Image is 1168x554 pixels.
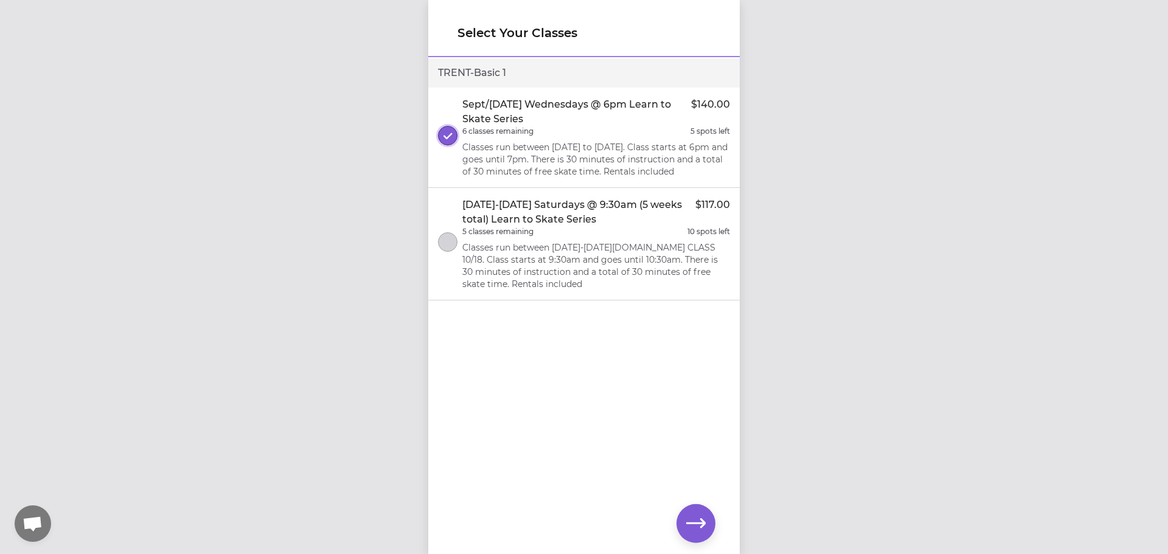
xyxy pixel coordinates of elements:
[428,58,740,88] div: TRENT - Basic 1
[462,198,695,227] p: [DATE]-[DATE] Saturdays @ 9:30am (5 weeks total) Learn to Skate Series
[462,141,730,178] p: Classes run between [DATE] to [DATE]. Class starts at 6pm and goes until 7pm. There is 30 minutes...
[462,227,534,237] p: 5 classes remaining
[438,232,457,252] button: select class
[687,227,730,237] p: 10 spots left
[695,198,730,227] p: $117.00
[457,24,711,41] h1: Select Your Classes
[691,97,730,126] p: $140.00
[15,505,51,542] a: Open chat
[462,126,534,136] p: 6 classes remaining
[462,241,730,290] p: Classes run between [DATE]-[DATE][DOMAIN_NAME] CLASS 10/18. Class starts at 9:30am and goes until...
[462,97,691,126] p: Sept/[DATE] Wednesdays @ 6pm Learn to Skate Series
[438,126,457,145] button: select class
[690,126,730,136] p: 5 spots left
